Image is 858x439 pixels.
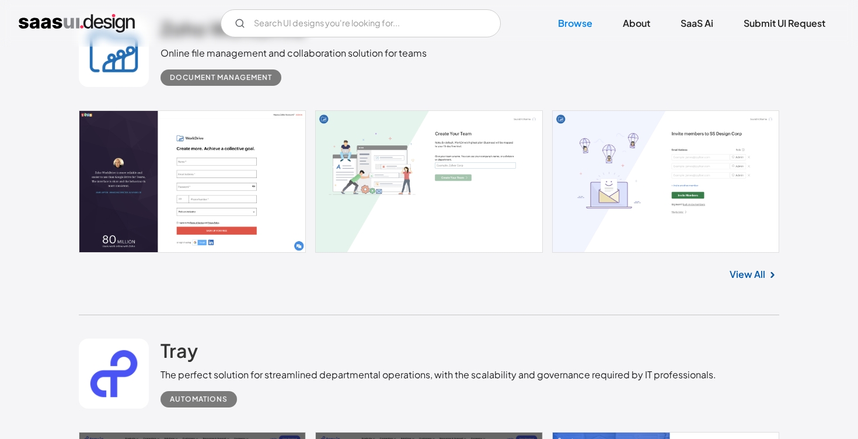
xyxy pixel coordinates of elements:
a: SaaS Ai [667,11,727,36]
a: View All [730,267,765,281]
a: home [19,14,135,33]
h2: Tray [161,339,198,362]
div: Online file management and collaboration solution for teams [161,46,427,60]
a: About [609,11,664,36]
div: Document Management [170,71,272,85]
div: Automations [170,392,228,406]
div: The perfect solution for streamlined departmental operations, with the scalability and governance... [161,368,716,382]
input: Search UI designs you're looking for... [221,9,501,37]
form: Email Form [221,9,501,37]
a: Browse [544,11,606,36]
a: Submit UI Request [730,11,839,36]
a: Tray [161,339,198,368]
